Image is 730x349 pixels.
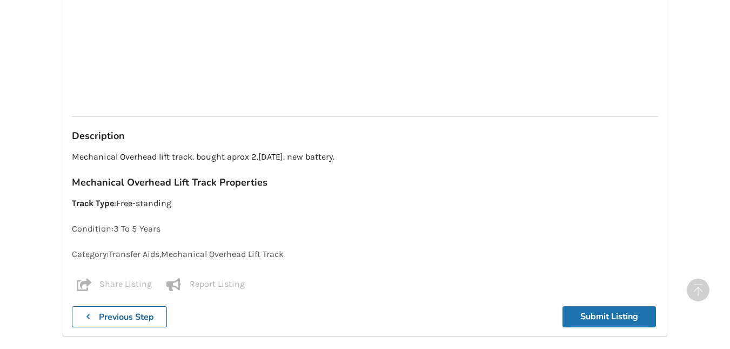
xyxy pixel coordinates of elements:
[72,223,658,235] p: Condition: 3 To 5 Years
[72,197,658,210] p: : Free-standing
[72,176,658,189] h3: Mechanical Overhead Lift Track Properties
[72,151,658,163] p: Mechanical Overhead lift track. bought aprox 2.[DATE]. new battery.
[99,311,154,323] b: Previous Step
[72,198,114,208] strong: Track Type
[72,306,167,327] button: Previous Step
[72,130,658,142] h3: Description
[562,306,656,327] button: Submit Listing
[190,278,245,291] p: Report Listing
[72,248,658,261] p: Category: Transfer Aids , Mechanical Overhead Lift Track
